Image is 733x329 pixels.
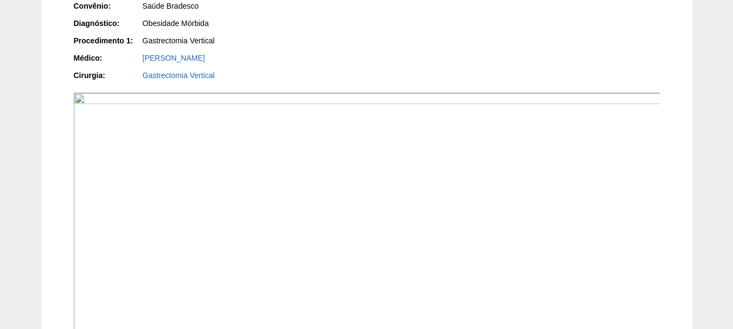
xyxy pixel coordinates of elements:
[74,18,142,29] div: Diagnóstico:
[74,35,142,46] div: Procedimento 1:
[74,53,142,63] div: Médico:
[143,54,205,62] a: [PERSON_NAME]
[74,70,142,81] div: Cirurgia:
[74,1,142,11] div: Convênio:
[143,71,215,80] a: Gastrectomia Vertical
[143,1,359,11] div: Saúde Bradesco
[143,18,359,29] div: Obesidade Mórbida
[143,35,359,46] div: Gastrectomia Vertical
